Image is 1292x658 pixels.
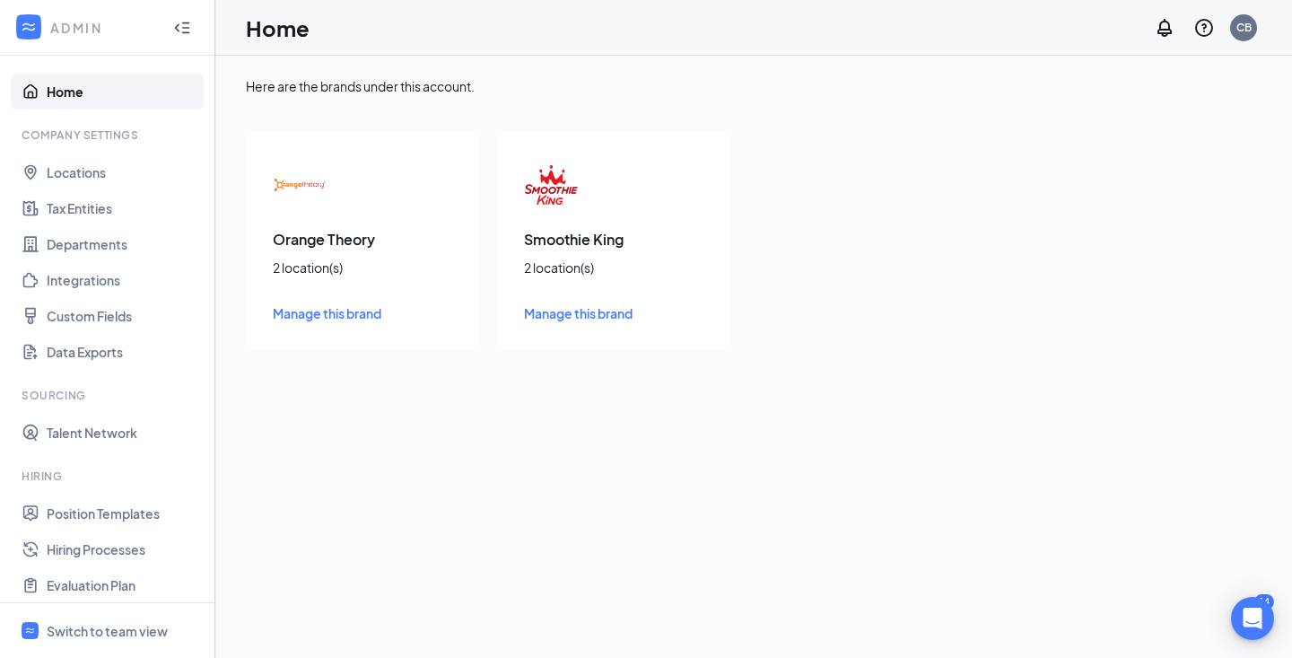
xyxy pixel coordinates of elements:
[524,230,703,250] h3: Smoothie King
[47,415,200,451] a: Talent Network
[524,305,633,321] span: Manage this brand
[1254,594,1274,610] div: 14
[273,158,327,212] img: Orange Theory logo
[24,625,36,636] svg: WorkstreamLogo
[273,303,452,323] a: Manage this brand
[1231,597,1274,640] div: Open Intercom Messenger
[20,18,38,36] svg: WorkstreamLogo
[1193,17,1215,39] svg: QuestionInfo
[22,388,196,403] div: Sourcing
[47,226,200,262] a: Departments
[22,127,196,143] div: Company Settings
[273,230,452,250] h3: Orange Theory
[47,531,200,567] a: Hiring Processes
[173,19,191,37] svg: Collapse
[1154,17,1175,39] svg: Notifications
[50,19,157,37] div: ADMIN
[22,469,196,484] div: Hiring
[47,334,200,370] a: Data Exports
[273,305,381,321] span: Manage this brand
[47,567,200,603] a: Evaluation Plan
[47,262,200,298] a: Integrations
[47,190,200,226] a: Tax Entities
[524,259,703,276] div: 2 location(s)
[47,74,200,110] a: Home
[246,77,1261,95] div: Here are the brands under this account.
[273,259,452,276] div: 2 location(s)
[47,298,200,334] a: Custom Fields
[47,496,200,531] a: Position Templates
[524,303,703,323] a: Manage this brand
[524,158,578,212] img: Smoothie King logo
[246,13,310,43] h1: Home
[47,622,168,640] div: Switch to team view
[47,154,200,190] a: Locations
[1236,20,1252,35] div: CB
